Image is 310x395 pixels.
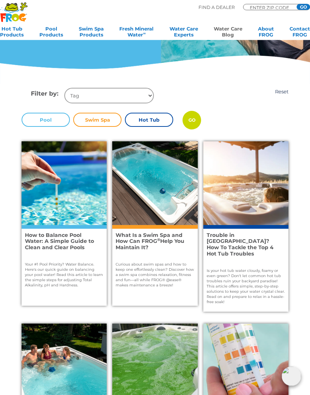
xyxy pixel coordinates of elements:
input: GO [183,111,201,130]
input: Zip Code Form [249,6,294,9]
a: A woman relaxes in an outdoor hot tub and watches the sunset in the distanceTrouble in [GEOGRAPHI... [203,142,288,312]
a: Fresh MineralWater∞ [119,26,154,41]
a: ContactFROG [290,26,310,41]
p: Curious about swim spas and how to keep one effortlessly clean? Discover how a swim spa combines ... [116,262,194,288]
h4: How to Balance Pool Water: A Simple Guide to Clean and Clear Pools [25,232,97,251]
label: Hot Tub [125,113,173,127]
sup: ® [157,238,160,243]
p: Your #1 Pool Priority? Water Balance. Here's our quick guide on balancing your pool water! Read t... [25,262,103,288]
a: A man's hand dips a test strip into an above=ground pool's water.How to Balance Pool Water: A Sim... [22,142,107,306]
a: Water CareExperts [169,26,198,41]
a: Water CareBlog [214,26,242,41]
h4: What Is a Swim Spa and How Can FROG Help You Maintain It? [116,232,188,251]
sup: ∞ [143,31,146,35]
input: GO [297,4,310,10]
a: PoolProducts [39,26,63,41]
img: A man's hand dips a test strip into an above=ground pool's water. [22,142,107,225]
a: Reset [275,89,288,95]
a: AboutFROG [258,26,274,41]
img: openIcon [282,367,301,386]
a: Swim SpaProducts [79,26,104,41]
a: What Is a Swim Spa and How Can FROG®Help You Maintain It?Curious about swim spas and how to keep ... [112,142,197,306]
img: A woman relaxes in an outdoor hot tub and watches the sunset in the distance [203,142,288,225]
h4: Filter by: [31,88,64,102]
p: Find A Dealer [198,4,235,11]
h4: Trouble in [GEOGRAPHIC_DATA]? How To Tackle the Top 4 Hot Tub Troubles [207,232,279,257]
label: Swim Spa [73,113,122,127]
p: Is your hot tub water cloudy, foamy or even green? Don't let common hot tub troubles ruin your ba... [207,269,285,305]
label: Pool [22,113,70,127]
